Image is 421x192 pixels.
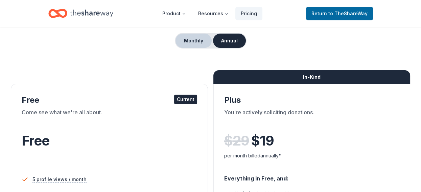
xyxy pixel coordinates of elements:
[32,175,87,184] span: 5 profile views / month
[311,9,368,18] span: Return
[157,5,262,21] nav: Main
[306,7,373,20] a: Returnto TheShareWay
[22,108,197,127] div: Come see what we're all about.
[213,70,411,84] div: In-Kind
[213,34,246,48] button: Annual
[176,34,212,48] button: Monthly
[174,95,197,104] div: Current
[224,169,400,183] div: Everything in Free, and:
[157,7,191,20] button: Product
[251,131,274,150] span: $ 19
[48,5,113,21] a: Home
[224,152,400,160] div: per month billed annually*
[193,7,234,20] button: Resources
[235,7,262,20] a: Pricing
[224,95,400,105] div: Plus
[328,11,368,16] span: to TheShareWay
[224,108,400,127] div: You're actively soliciting donations.
[22,95,197,105] div: Free
[22,132,49,149] span: Free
